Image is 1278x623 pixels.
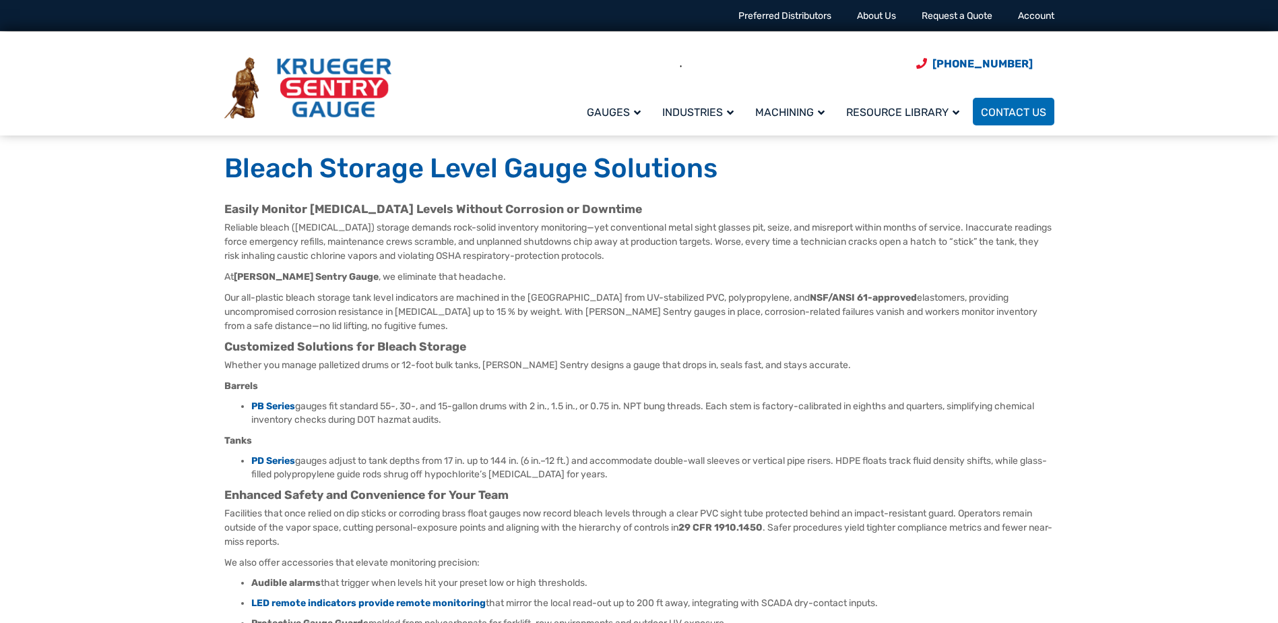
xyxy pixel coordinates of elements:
a: LED remote indicators provide remote monitoring [251,597,486,609]
a: Request a Quote [922,10,992,22]
img: Krueger Sentry Gauge [224,57,391,119]
b: Easily Monitor [MEDICAL_DATA] Levels Without Corrosion or Downtime [224,202,642,216]
b: Audible alarms [251,577,321,589]
span: that mirror the local read-out up to 200 ft away, integrating with SCADA dry-contact inputs. [486,597,878,609]
b: Customized Solutions for Bleach Storage [224,340,466,353]
a: PB Series [251,400,295,412]
span: Gauges [587,106,641,119]
a: About Us [857,10,896,22]
b: NSF/ANSI 61-approved [810,292,917,303]
a: Preferred Distributors [738,10,831,22]
b: Enhanced Safety and Convenience for Your Team [224,488,509,502]
span: Reliable bleach ([MEDICAL_DATA]) storage demands rock-solid inventory monitoring—yet conventional... [224,222,1052,262]
span: . Safer procedures yield tighter compliance metrics and fewer near-miss reports. [224,522,1052,547]
a: PD Series [251,455,295,467]
b: 29 CFR 1910.1450 [678,522,763,533]
span: We also offer accessories that elevate monitoring precision: [224,557,480,568]
span: At [224,271,234,283]
span: , we eliminate that headache. [379,271,506,283]
a: Phone Number (920) 434-8860 [916,55,1033,72]
span: Our all-plastic bleach storage tank level indicators are machined in the [GEOGRAPHIC_DATA] from U... [224,292,810,303]
b: Tanks [224,435,252,446]
span: Facilities that once relied on dip sticks or corroding brass float gauges now record bleach level... [224,508,1032,533]
span: Whether you manage palletized drums or 12-foot bulk tanks, [PERSON_NAME] Sentry designs a gauge t... [224,359,851,371]
a: Machining [747,96,838,127]
h1: Bleach Storage Level Gauge Solutions [224,152,1054,185]
span: gauges adjust to tank depths from 17 in. up to 144 in. (6 in.–12 ft.) and accommodate double-wall... [251,455,1047,480]
a: Industries [654,96,747,127]
span: Resource Library [846,106,959,119]
a: Account [1018,10,1054,22]
span: that trigger when levels hit your preset low or high thresholds. [321,577,587,589]
b: Barrels [224,380,258,392]
span: [PHONE_NUMBER] [932,57,1033,70]
b: [PERSON_NAME] Sentry Gauge [234,271,379,283]
span: elastomers, providing uncompromised corrosion resistance in [MEDICAL_DATA] up to 15 % by weight. ... [224,292,1037,332]
span: gauges fit standard 55-, 30-, and 15-gallon drums with 2 in., 1.5 in., or 0.75 in. NPT bung threa... [251,400,1034,425]
a: Gauges [579,96,654,127]
a: Resource Library [838,96,973,127]
span: Machining [755,106,825,119]
span: Contact Us [981,106,1046,119]
a: Contact Us [973,98,1054,125]
span: Industries [662,106,734,119]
